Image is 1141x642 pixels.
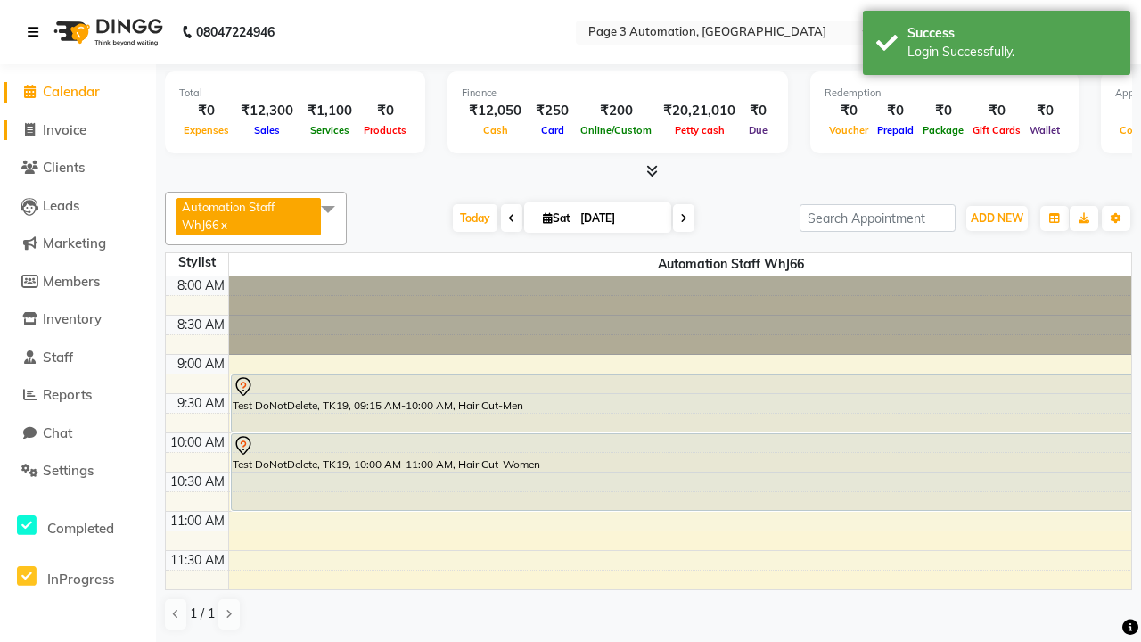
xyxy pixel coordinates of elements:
[174,316,228,334] div: 8:30 AM
[359,124,411,136] span: Products
[529,101,576,121] div: ₹250
[43,462,94,479] span: Settings
[47,571,114,588] span: InProgress
[479,124,513,136] span: Cash
[4,424,152,444] a: Chat
[43,386,92,403] span: Reports
[744,124,772,136] span: Due
[537,124,569,136] span: Card
[825,124,873,136] span: Voucher
[907,43,1117,62] div: Login Successfully.
[462,86,774,101] div: Finance
[4,385,152,406] a: Reports
[167,512,228,531] div: 11:00 AM
[918,124,968,136] span: Package
[234,101,300,121] div: ₹12,300
[166,253,228,272] div: Stylist
[174,394,228,413] div: 9:30 AM
[918,101,968,121] div: ₹0
[43,424,72,441] span: Chat
[1025,101,1064,121] div: ₹0
[4,348,152,368] a: Staff
[196,7,275,57] b: 08047224946
[825,86,1064,101] div: Redemption
[43,83,100,100] span: Calendar
[250,124,284,136] span: Sales
[4,272,152,292] a: Members
[167,433,228,452] div: 10:00 AM
[966,206,1028,231] button: ADD NEW
[219,218,227,232] a: x
[462,101,529,121] div: ₹12,050
[4,196,152,217] a: Leads
[4,82,152,103] a: Calendar
[4,120,152,141] a: Invoice
[4,234,152,254] a: Marketing
[43,235,106,251] span: Marketing
[743,101,774,121] div: ₹0
[174,276,228,295] div: 8:00 AM
[167,551,228,570] div: 11:30 AM
[300,101,359,121] div: ₹1,100
[576,124,656,136] span: Online/Custom
[907,24,1117,43] div: Success
[453,204,497,232] span: Today
[179,124,234,136] span: Expenses
[670,124,729,136] span: Petty cash
[1025,124,1064,136] span: Wallet
[306,124,354,136] span: Services
[45,7,168,57] img: logo
[800,204,956,232] input: Search Appointment
[825,101,873,121] div: ₹0
[873,124,918,136] span: Prepaid
[179,101,234,121] div: ₹0
[43,121,86,138] span: Invoice
[971,211,1023,225] span: ADD NEW
[190,605,215,623] span: 1 / 1
[43,197,79,214] span: Leads
[43,273,100,290] span: Members
[538,211,575,225] span: Sat
[873,101,918,121] div: ₹0
[179,86,411,101] div: Total
[182,200,275,232] span: Automation Staff WhJ66
[4,158,152,178] a: Clients
[656,101,743,121] div: ₹20,21,010
[968,101,1025,121] div: ₹0
[4,461,152,481] a: Settings
[47,520,114,537] span: Completed
[575,205,664,232] input: 2025-10-04
[174,355,228,374] div: 9:00 AM
[43,159,85,176] span: Clients
[968,124,1025,136] span: Gift Cards
[576,101,656,121] div: ₹200
[167,473,228,491] div: 10:30 AM
[43,349,73,366] span: Staff
[359,101,411,121] div: ₹0
[4,309,152,330] a: Inventory
[43,310,102,327] span: Inventory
